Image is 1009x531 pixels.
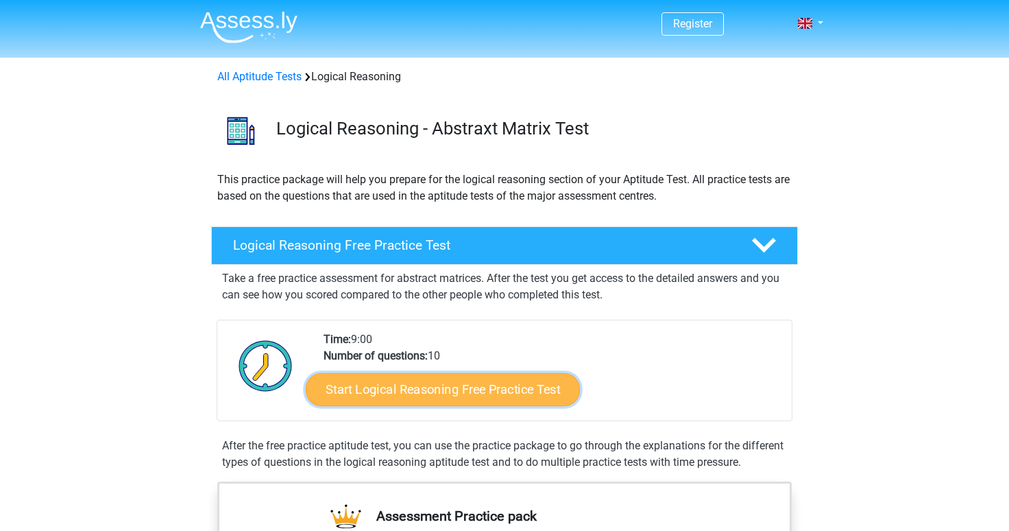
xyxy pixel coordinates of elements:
div: After the free practice aptitude test, you can use the practice package to go through the explana... [217,438,792,471]
img: Assessly [200,11,297,43]
img: logical reasoning [212,102,270,160]
p: This practice package will help you prepare for the logical reasoning section of your Aptitude Te... [217,172,792,204]
h4: Logical Reasoning Free Practice Test [233,237,729,253]
a: Register [673,17,712,30]
b: Time: [324,333,351,346]
p: Take a free practice assessment for abstract matrices. After the test you get access to the detai... [222,270,787,303]
img: Clock [231,331,300,400]
div: Logical Reasoning [212,69,797,85]
h3: Logical Reasoning - Abstraxt Matrix Test [276,118,787,139]
a: Start Logical Reasoning Free Practice Test [306,373,580,405]
a: Logical Reasoning Free Practice Test [206,226,803,265]
div: 9:00 10 [313,331,791,421]
a: All Aptitude Tests [217,70,302,83]
b: Number of questions: [324,349,428,362]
